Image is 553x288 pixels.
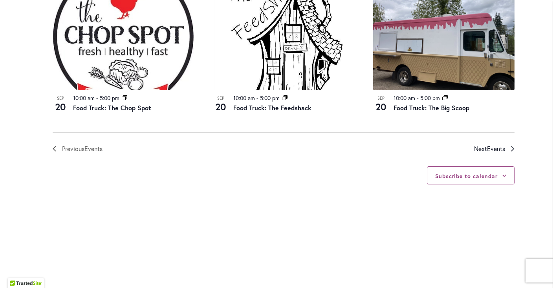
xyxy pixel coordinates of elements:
span: Events [84,144,103,153]
time: 5:00 pm [420,94,440,102]
span: Sep [213,95,229,102]
button: Subscribe to calendar [435,172,498,180]
span: - [417,94,419,102]
a: Food Truck: The Big Scoop [394,104,469,112]
span: Sep [53,95,68,102]
span: 20 [373,100,389,113]
a: Next Events [474,144,515,154]
iframe: Launch Accessibility Center [6,260,28,282]
time: 5:00 pm [100,94,119,102]
time: 10:00 am [394,94,415,102]
a: Food Truck: The Chop Spot [73,104,151,112]
time: 5:00 pm [260,94,280,102]
span: - [96,94,98,102]
span: - [256,94,258,102]
span: 20 [213,100,229,113]
span: 20 [53,100,68,113]
span: Next [474,144,505,154]
time: 10:00 am [73,94,95,102]
time: 10:00 am [233,94,255,102]
span: Events [487,144,505,153]
span: Sep [373,95,389,102]
span: Previous [62,144,103,154]
a: Food Truck: The Feedshack [233,104,311,112]
a: Previous Events [53,144,103,154]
